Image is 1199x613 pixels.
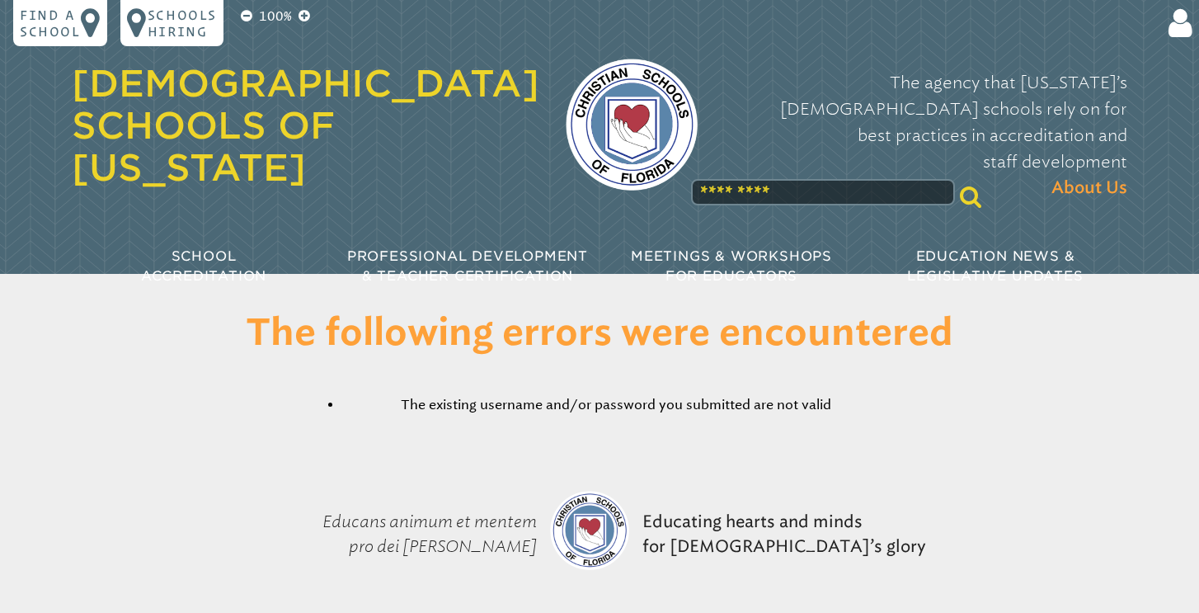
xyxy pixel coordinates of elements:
[636,468,933,600] p: Educating hearts and minds for [DEMOGRAPHIC_DATA]’s glory
[176,314,1023,356] h1: The following errors were encountered
[550,491,629,570] img: csf-logo-web-colors.png
[256,7,295,26] p: 100%
[342,395,890,415] li: The existing username and/or password you submitted are not valid
[141,248,266,284] span: School Accreditation
[907,248,1083,284] span: Education News & Legislative Updates
[72,62,539,189] a: [DEMOGRAPHIC_DATA] Schools of [US_STATE]
[148,7,217,40] p: Schools Hiring
[266,468,543,600] p: Educans animum et mentem pro dei [PERSON_NAME]
[20,7,81,40] p: Find a school
[566,59,698,191] img: csf-logo-web-colors.png
[724,69,1127,201] p: The agency that [US_STATE]’s [DEMOGRAPHIC_DATA] schools rely on for best practices in accreditati...
[347,248,588,284] span: Professional Development & Teacher Certification
[1051,175,1127,201] span: About Us
[631,248,832,284] span: Meetings & Workshops for Educators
